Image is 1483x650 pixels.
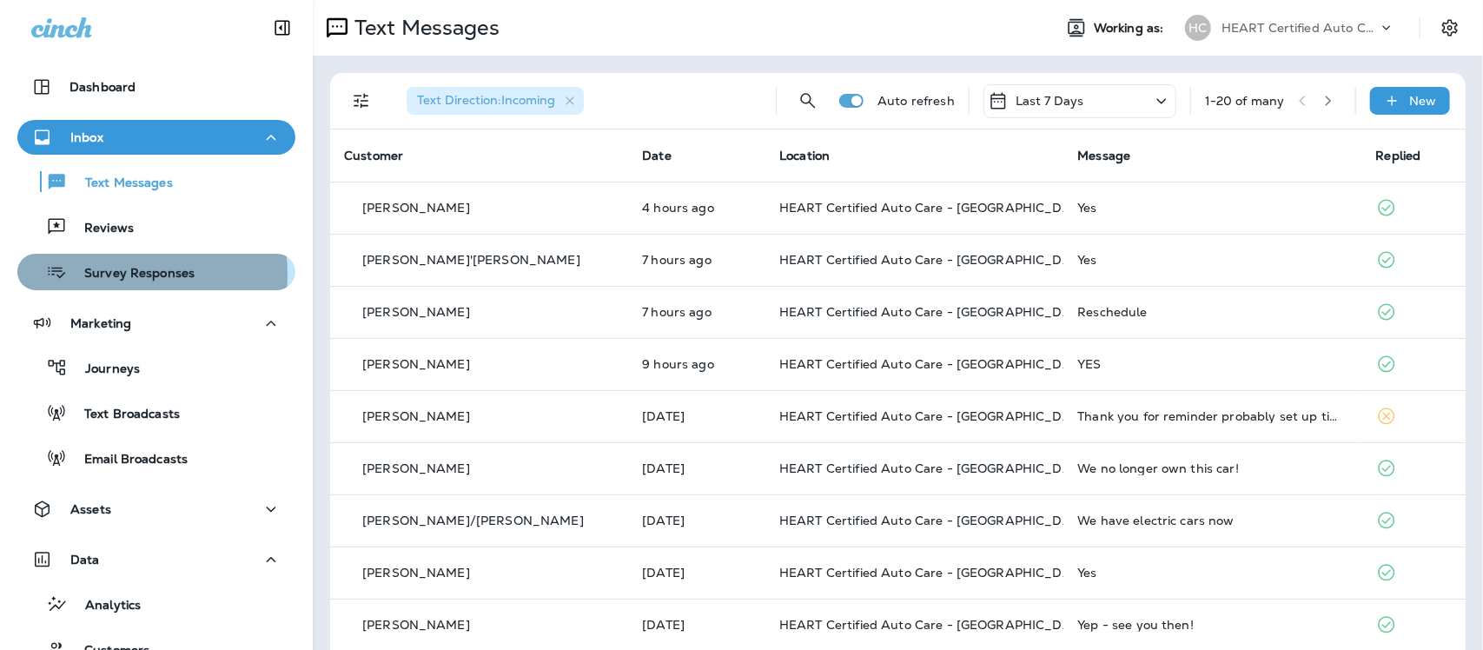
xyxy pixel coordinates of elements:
button: Reviews [17,209,295,245]
span: HEART Certified Auto Care - [GEOGRAPHIC_DATA] [779,304,1091,320]
p: HEART Certified Auto Care [1221,21,1378,35]
p: Text Messages [68,176,173,192]
p: Marketing [70,316,131,330]
p: Reviews [67,221,134,237]
p: [PERSON_NAME] [362,461,470,475]
span: HEART Certified Auto Care - [GEOGRAPHIC_DATA] [779,200,1091,216]
span: HEART Certified Auto Care - [GEOGRAPHIC_DATA] [779,513,1091,528]
span: HEART Certified Auto Care - [GEOGRAPHIC_DATA] [779,461,1091,476]
button: Email Broadcasts [17,440,295,476]
p: Journeys [68,361,140,378]
button: Dashboard [17,70,295,104]
p: Text Broadcasts [67,407,180,423]
p: Analytics [68,598,141,614]
p: [PERSON_NAME]'[PERSON_NAME] [362,253,580,267]
p: Email Broadcasts [67,452,188,468]
div: Text Direction:Incoming [407,87,584,115]
p: Oct 1, 2025 03:33 PM [642,409,751,423]
div: Thank you for reminder probably set up time next week, appreciate [1077,409,1347,423]
span: Customer [344,148,403,163]
p: [PERSON_NAME] [362,409,470,423]
button: Text Broadcasts [17,395,295,431]
span: Location [779,148,830,163]
div: We no longer own this car! [1077,461,1347,475]
p: [PERSON_NAME] [362,357,470,371]
span: HEART Certified Auto Care - [GEOGRAPHIC_DATA] [779,617,1091,633]
button: Journeys [17,349,295,386]
button: Assets [17,492,295,527]
div: Reschedule [1077,305,1347,319]
p: Oct 1, 2025 08:57 AM [642,566,751,580]
div: HC [1185,15,1211,41]
p: Oct 1, 2025 02:22 PM [642,461,751,475]
span: Date [642,148,672,163]
p: Oct 1, 2025 02:16 PM [642,514,751,527]
button: Inbox [17,120,295,155]
button: Filters [344,83,379,118]
p: Oct 2, 2025 06:54 AM [642,357,751,371]
button: Collapse Sidebar [258,10,307,45]
button: Search Messages [791,83,825,118]
button: Data [17,542,295,577]
button: Settings [1434,12,1466,43]
p: [PERSON_NAME] [362,305,470,319]
p: Oct 2, 2025 12:19 PM [642,201,751,215]
div: We have electric cars now [1077,514,1347,527]
span: HEART Certified Auto Care - [GEOGRAPHIC_DATA] [779,565,1091,580]
div: Yes [1077,566,1347,580]
p: Auto refresh [877,94,955,108]
span: Replied [1376,148,1421,163]
p: Survey Responses [67,266,195,282]
p: Dashboard [70,80,136,94]
div: 1 - 20 of many [1205,94,1285,108]
p: Data [70,553,100,567]
button: Text Messages [17,163,295,200]
p: New [1410,94,1437,108]
div: YES [1077,357,1347,371]
span: HEART Certified Auto Care - [GEOGRAPHIC_DATA] [779,356,1091,372]
p: [PERSON_NAME] [362,618,470,632]
p: [PERSON_NAME] [362,201,470,215]
div: Yep - see you then! [1077,618,1347,632]
div: Yes [1077,201,1347,215]
p: Oct 2, 2025 09:04 AM [642,305,751,319]
span: Working as: [1094,21,1168,36]
div: Yes [1077,253,1347,267]
button: Survey Responses [17,254,295,290]
p: Assets [70,502,111,516]
p: Text Messages [348,15,500,41]
p: Oct 2, 2025 09:06 AM [642,253,751,267]
span: Message [1077,148,1130,163]
button: Analytics [17,586,295,622]
p: Last 7 Days [1016,94,1084,108]
p: Sep 30, 2025 03:32 PM [642,618,751,632]
p: Inbox [70,130,103,144]
span: HEART Certified Auto Care - [GEOGRAPHIC_DATA] [779,408,1091,424]
span: Text Direction : Incoming [417,92,555,108]
span: HEART Certified Auto Care - [GEOGRAPHIC_DATA] [779,252,1091,268]
p: [PERSON_NAME]/[PERSON_NAME] [362,514,584,527]
p: [PERSON_NAME] [362,566,470,580]
button: Marketing [17,306,295,341]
